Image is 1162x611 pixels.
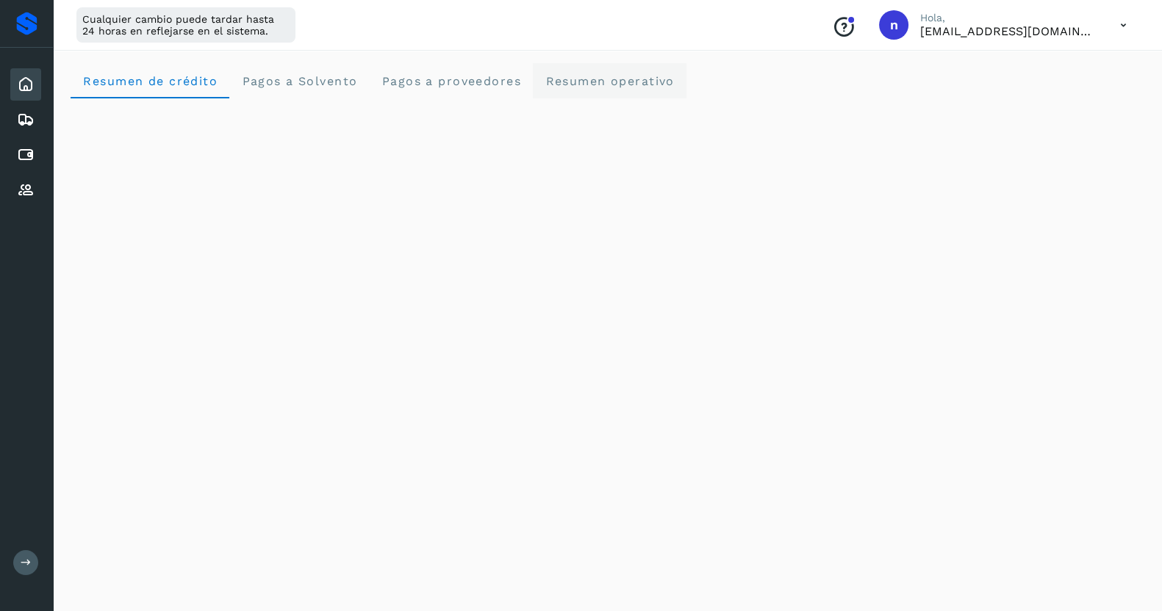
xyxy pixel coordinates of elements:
p: niagara+prod@solvento.mx [920,24,1097,38]
div: Inicio [10,68,41,101]
div: Cuentas por pagar [10,139,41,171]
p: Hola, [920,12,1097,24]
span: Pagos a Solvento [241,74,357,88]
span: Resumen de crédito [82,74,218,88]
div: Embarques [10,104,41,136]
div: Proveedores [10,174,41,206]
div: Cualquier cambio puede tardar hasta 24 horas en reflejarse en el sistema. [76,7,295,43]
span: Resumen operativo [545,74,675,88]
span: Pagos a proveedores [381,74,521,88]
